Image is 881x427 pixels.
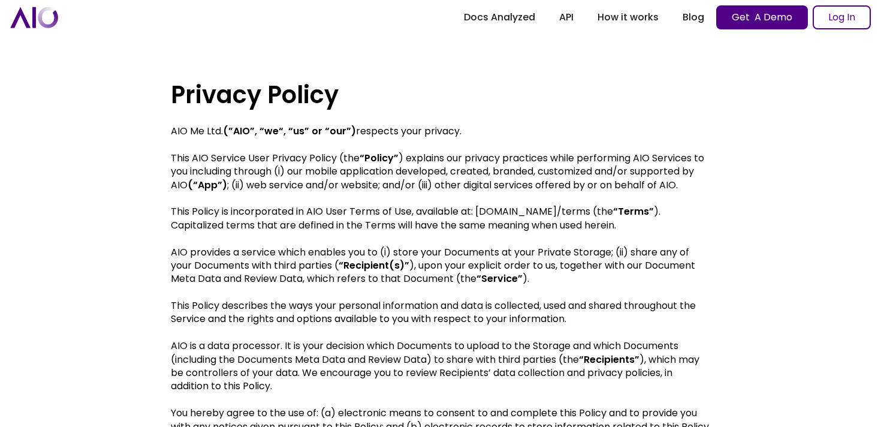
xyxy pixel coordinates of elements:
p: This Policy describes the ways your personal information and data is collected, used and shared t... [171,286,710,326]
a: Docs Analyzed [452,7,547,28]
strong: (“App”) [188,178,227,192]
a: How it works [586,7,671,28]
strong: “Recipients” [579,353,639,366]
p: AIO Me Ltd. respects your privacy. [171,125,710,138]
strong: (”AIO”, “we“, “us” or “our”) [223,124,356,138]
a: Log In [813,5,871,29]
p: AIO is a data processor. It is your decision which Documents to upload to the Storage and which D... [171,326,710,393]
p: This Policy is incorporated in AIO User Terms of Use, available at: [DOMAIN_NAME]/terms (the ). C... [171,192,710,232]
h2: Privacy Policy [171,48,339,110]
strong: “Policy” [360,151,399,165]
a: Get A Demo [716,5,808,29]
a: home [10,7,58,28]
strong: “Service” [476,272,523,285]
p: AIO provides a service which enables you to (i) store your Documents at your Private Storage; (ii... [171,232,710,286]
a: API [547,7,586,28]
p: This AIO Service User Privacy Policy (the ) explains our privacy practices while performing AIO S... [171,138,710,192]
a: Blog [671,7,716,28]
strong: “Recipient(s)” [339,258,409,272]
strong: “Terms” [613,205,654,218]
